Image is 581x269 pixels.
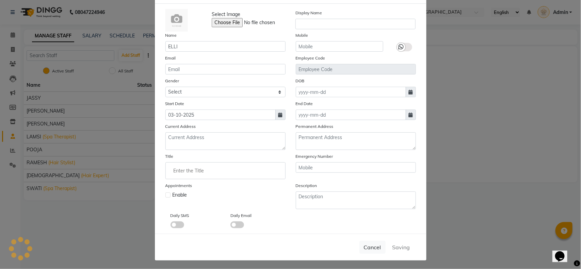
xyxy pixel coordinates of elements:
button: Cancel [359,241,386,254]
label: Permanent Address [296,123,334,130]
label: End Date [296,101,313,107]
label: Title [165,153,174,159]
input: yyyy-mm-dd [296,87,406,97]
label: Display Name [295,10,322,16]
label: Appointments [165,183,192,189]
input: yyyy-mm-dd [165,110,276,120]
label: Gender [165,78,179,84]
input: Mobile [296,162,416,173]
iframe: chat widget [552,242,574,262]
input: Email [165,64,286,74]
input: Mobile [296,41,383,52]
input: Enter the Title [168,164,283,178]
input: Name [165,41,286,52]
span: Select Image [212,11,240,18]
label: Daily Email [230,213,252,219]
label: Daily SMS [171,213,189,219]
input: Select Image [212,18,304,27]
span: Enable [173,191,187,199]
label: Email [165,55,176,61]
label: DOB [296,78,305,84]
input: yyyy-mm-dd [296,110,406,120]
label: Current Address [165,123,196,130]
label: Start Date [165,101,184,107]
label: Name [165,32,177,38]
label: Employee Code [296,55,325,61]
img: Cinque Terre [165,9,188,32]
label: Description [296,183,317,189]
input: Employee Code [296,64,416,74]
label: Emergency Number [296,153,333,159]
label: Mobile [296,32,308,38]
